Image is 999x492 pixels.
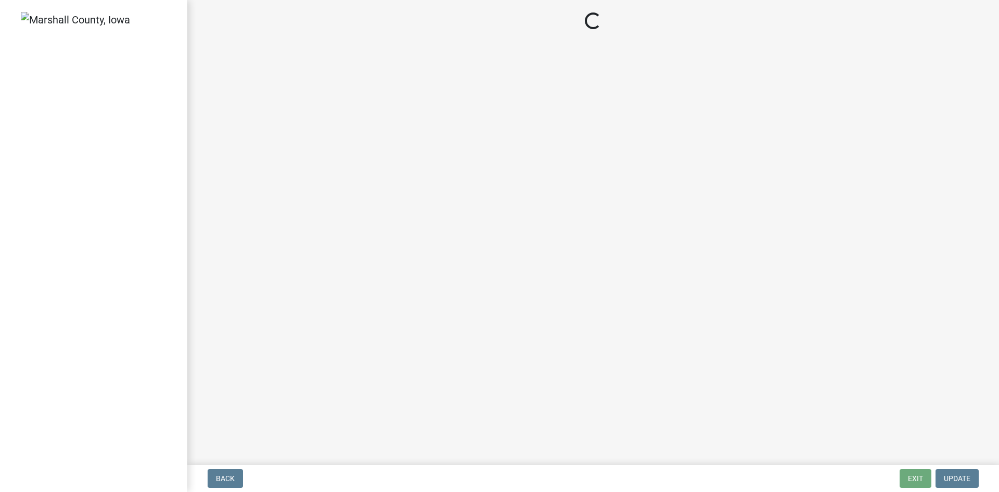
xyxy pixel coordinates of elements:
[216,474,235,483] span: Back
[21,12,130,28] img: Marshall County, Iowa
[208,469,243,488] button: Back
[944,474,970,483] span: Update
[936,469,979,488] button: Update
[900,469,931,488] button: Exit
